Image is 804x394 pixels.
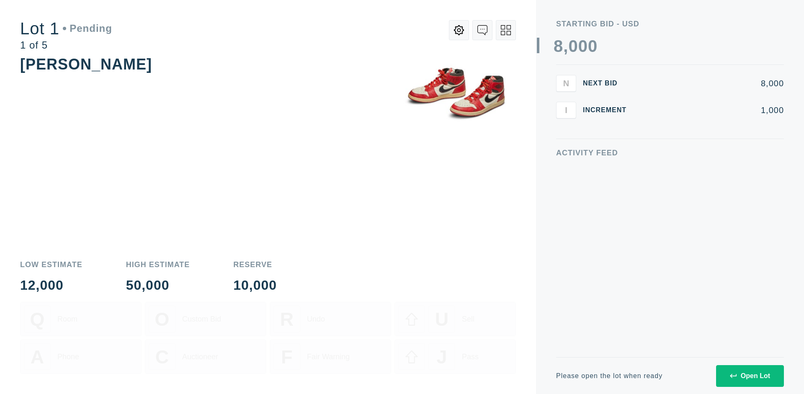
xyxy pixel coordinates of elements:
div: 0 [568,38,578,54]
div: 1 of 5 [20,40,112,50]
div: High Estimate [126,261,190,268]
div: 8,000 [640,79,784,88]
span: I [565,105,567,115]
div: Pending [63,23,112,33]
div: Increment [583,107,633,113]
div: 50,000 [126,278,190,292]
div: 8 [554,38,563,54]
div: Starting Bid - USD [556,20,784,28]
button: N [556,75,576,92]
span: N [563,78,569,88]
div: Next Bid [583,80,633,87]
div: , [563,38,568,205]
div: Open Lot [730,372,770,380]
div: Please open the lot when ready [556,373,662,379]
div: Low Estimate [20,261,82,268]
div: 0 [578,38,588,54]
div: 0 [588,38,598,54]
button: Open Lot [716,365,784,387]
div: Reserve [233,261,277,268]
div: [PERSON_NAME] [20,56,152,73]
button: I [556,102,576,118]
div: 10,000 [233,278,277,292]
div: 12,000 [20,278,82,292]
div: Lot 1 [20,20,112,37]
div: Activity Feed [556,149,784,157]
div: 1,000 [640,106,784,114]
